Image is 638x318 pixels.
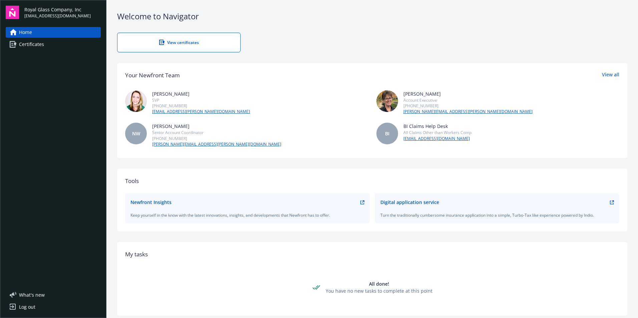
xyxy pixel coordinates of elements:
[380,212,614,218] div: Turn the traditionally cumbersome insurance application into a simple, Turbo-Tax like experience ...
[326,287,432,294] div: You have no new tasks to complete at this point
[403,123,471,130] div: BI Claims Help Desk
[403,90,533,97] div: [PERSON_NAME]
[130,212,364,218] div: Keep yourself in the know with the latest innovations, insights, and developments that Newfront h...
[152,141,281,147] a: [PERSON_NAME][EMAIL_ADDRESS][PERSON_NAME][DOMAIN_NAME]
[152,109,250,115] a: [EMAIL_ADDRESS][PERSON_NAME][DOMAIN_NAME]
[403,109,533,115] a: [PERSON_NAME][EMAIL_ADDRESS][PERSON_NAME][DOMAIN_NAME]
[6,27,101,38] a: Home
[117,33,241,52] a: View certificates
[125,250,619,259] div: My tasks
[125,71,180,80] div: Your Newfront Team
[403,136,471,142] a: [EMAIL_ADDRESS][DOMAIN_NAME]
[117,11,627,22] div: Welcome to Navigator
[152,103,250,109] div: [PHONE_NUMBER]
[130,199,172,206] div: Newfront Insights
[152,130,281,135] div: Senior Account Coordinator
[152,123,281,130] div: [PERSON_NAME]
[403,97,533,103] div: Account Executive
[376,90,398,112] img: photo
[125,177,619,185] div: Tools
[6,291,55,298] button: What's new
[24,6,101,19] button: Royal Glass Company, Inc[EMAIL_ADDRESS][DOMAIN_NAME]
[380,199,439,206] div: Digital application service
[403,130,471,135] div: All Claims Other than Workers Comp
[326,280,432,287] div: All done!
[403,103,533,109] div: [PHONE_NUMBER]
[24,13,91,19] span: [EMAIL_ADDRESS][DOMAIN_NAME]
[19,302,35,312] div: Log out
[132,130,140,137] span: NW
[24,6,91,13] span: Royal Glass Company, Inc
[19,39,44,50] span: Certificates
[152,90,250,97] div: [PERSON_NAME]
[152,97,250,103] div: SVP
[125,90,147,112] img: photo
[6,6,19,19] img: navigator-logo.svg
[385,130,389,137] span: BI
[19,27,32,38] span: Home
[602,71,619,80] a: View all
[6,39,101,50] a: Certificates
[152,136,281,141] div: [PHONE_NUMBER]
[19,291,45,298] span: What ' s new
[131,40,227,45] div: View certificates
